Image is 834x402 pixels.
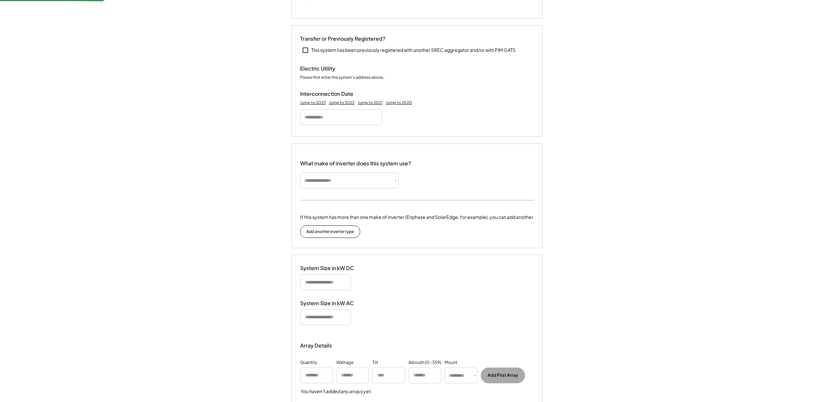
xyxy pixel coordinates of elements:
div: Jump to 2022 [329,100,355,105]
div: System Size in kW AC [300,300,366,307]
button: Add another inverter type [300,225,360,238]
div: Mount [445,359,457,366]
div: Tilt [372,359,378,366]
div: Electric Utility [300,65,366,72]
div: Please first enter the system's address above. [300,75,384,81]
h5: You haven't added any arrays yet. [300,388,372,395]
button: Add First Array [481,368,525,383]
div: Quantity [300,359,317,366]
div: If this system has more than one make of inverter (Enphase and SolarEdge, for example), you can a... [300,214,534,221]
div: Jump to 2021 [358,100,383,105]
div: What make of inverter does this system use? [300,154,411,168]
div: Wattage [336,359,354,366]
div: This system has been previously registered with another SREC aggregator and/or with PJM GATS [311,47,516,53]
div: Array Details [300,342,333,349]
div: Azimuth (0-359) [408,359,441,366]
div: Jump to 2020 [386,100,412,105]
div: System Size in kW DC [300,265,366,272]
div: Transfer or Previously Registered? [300,35,385,42]
div: Interconnection Date [300,91,366,97]
div: Jump to 2023 [300,100,326,105]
